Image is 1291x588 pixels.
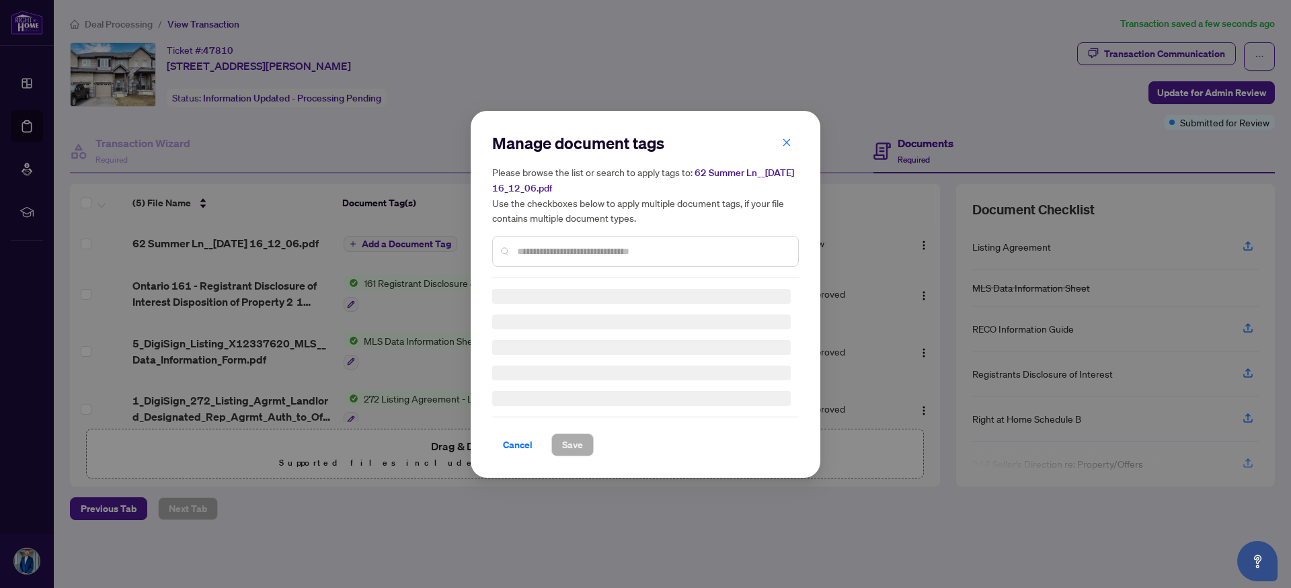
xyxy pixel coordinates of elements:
button: Cancel [492,433,543,456]
span: 62 Summer Ln__[DATE] 16_12_06.pdf [492,167,794,194]
h2: Manage document tags [492,132,799,154]
button: Open asap [1237,541,1278,581]
span: Cancel [503,434,533,456]
h5: Please browse the list or search to apply tags to: Use the checkboxes below to apply multiple doc... [492,165,799,225]
button: Save [551,433,594,456]
span: close [782,137,791,146]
